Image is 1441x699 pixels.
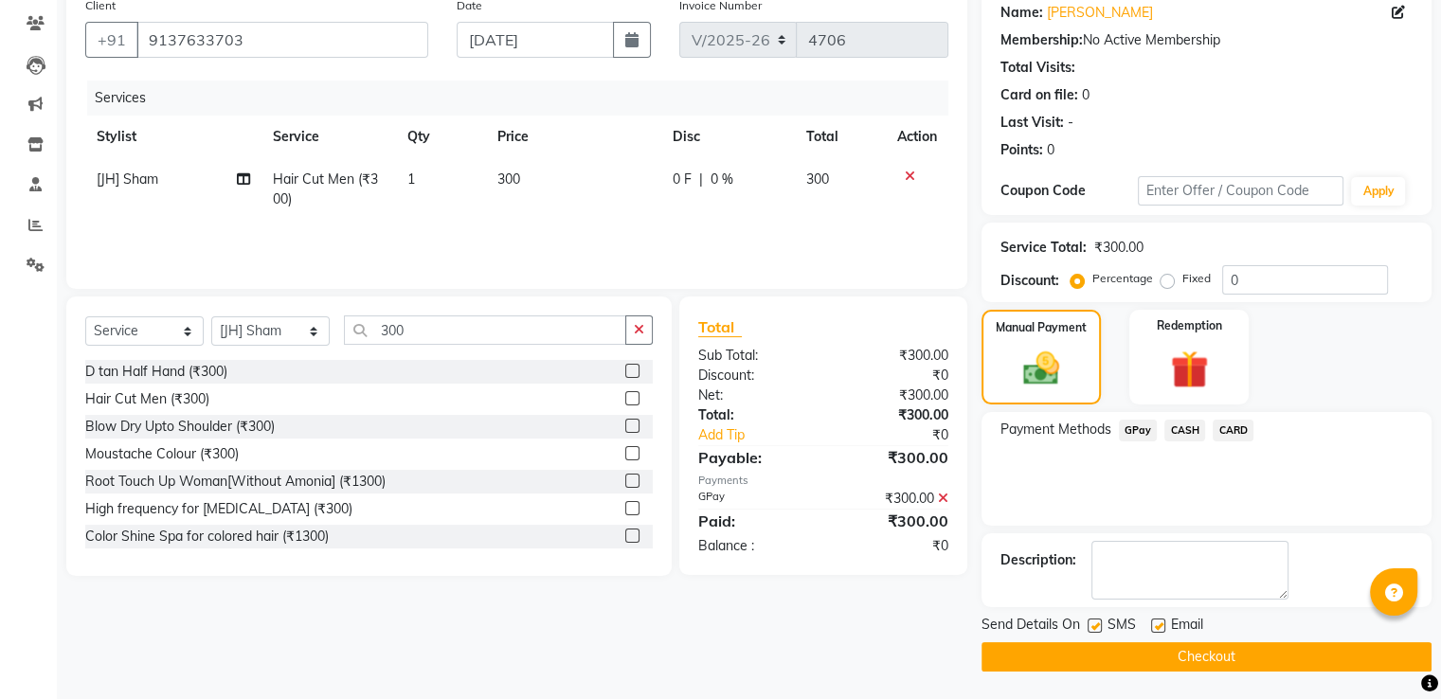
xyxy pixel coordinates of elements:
[1108,615,1136,638] span: SMS
[1094,238,1144,258] div: ₹300.00
[1068,113,1073,133] div: -
[1082,85,1090,105] div: 0
[273,170,378,207] span: Hair Cut Men (₹300)
[1047,3,1153,23] a: [PERSON_NAME]
[85,389,209,409] div: Hair Cut Men (₹300)
[684,446,823,469] div: Payable:
[684,366,823,385] div: Discount:
[823,405,963,425] div: ₹300.00
[1171,615,1203,638] span: Email
[85,472,386,492] div: Root Touch Up Woman[Without Amonia] (₹1300)
[823,385,963,405] div: ₹300.00
[684,489,823,509] div: GPay
[684,346,823,366] div: Sub Total:
[823,489,963,509] div: ₹300.00
[711,170,733,189] span: 0 %
[846,425,962,445] div: ₹0
[1047,140,1054,160] div: 0
[1157,317,1222,334] label: Redemption
[684,385,823,405] div: Net:
[698,473,948,489] div: Payments
[806,170,829,188] span: 300
[982,615,1080,638] span: Send Details On
[1164,420,1205,441] span: CASH
[1351,177,1405,206] button: Apply
[85,22,138,58] button: +91
[795,116,886,158] th: Total
[1000,181,1138,201] div: Coupon Code
[1000,113,1064,133] div: Last Visit:
[661,116,795,158] th: Disc
[1000,550,1076,570] div: Description:
[1000,140,1043,160] div: Points:
[1000,238,1087,258] div: Service Total:
[136,22,428,58] input: Search by Name/Mobile/Email/Code
[886,116,948,158] th: Action
[823,346,963,366] div: ₹300.00
[1138,176,1344,206] input: Enter Offer / Coupon Code
[1000,30,1083,50] div: Membership:
[1000,58,1075,78] div: Total Visits:
[344,315,626,345] input: Search or Scan
[673,170,692,189] span: 0 F
[684,510,823,532] div: Paid:
[1000,85,1078,105] div: Card on file:
[1119,420,1158,441] span: GPay
[684,425,846,445] a: Add Tip
[85,527,329,547] div: Color Shine Spa for colored hair (₹1300)
[85,444,239,464] div: Moustache Colour (₹300)
[85,362,227,382] div: D tan Half Hand (₹300)
[698,317,742,337] span: Total
[684,405,823,425] div: Total:
[396,116,486,158] th: Qty
[823,510,963,532] div: ₹300.00
[823,446,963,469] div: ₹300.00
[87,81,963,116] div: Services
[261,116,396,158] th: Service
[684,536,823,556] div: Balance :
[996,319,1087,336] label: Manual Payment
[1182,270,1211,287] label: Fixed
[1000,30,1413,50] div: No Active Membership
[85,417,275,437] div: Blow Dry Upto Shoulder (₹300)
[982,642,1432,672] button: Checkout
[699,170,703,189] span: |
[1000,271,1059,291] div: Discount:
[407,170,415,188] span: 1
[1000,420,1111,439] span: Payment Methods
[85,116,261,158] th: Stylist
[1159,346,1220,393] img: _gift.svg
[97,170,158,188] span: [JH] Sham
[1213,420,1253,441] span: CARD
[1012,348,1071,389] img: _cash.svg
[1000,3,1043,23] div: Name:
[1092,270,1153,287] label: Percentage
[823,536,963,556] div: ₹0
[823,366,963,385] div: ₹0
[486,116,661,158] th: Price
[85,499,352,519] div: High frequency for [MEDICAL_DATA] (₹300)
[497,170,520,188] span: 300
